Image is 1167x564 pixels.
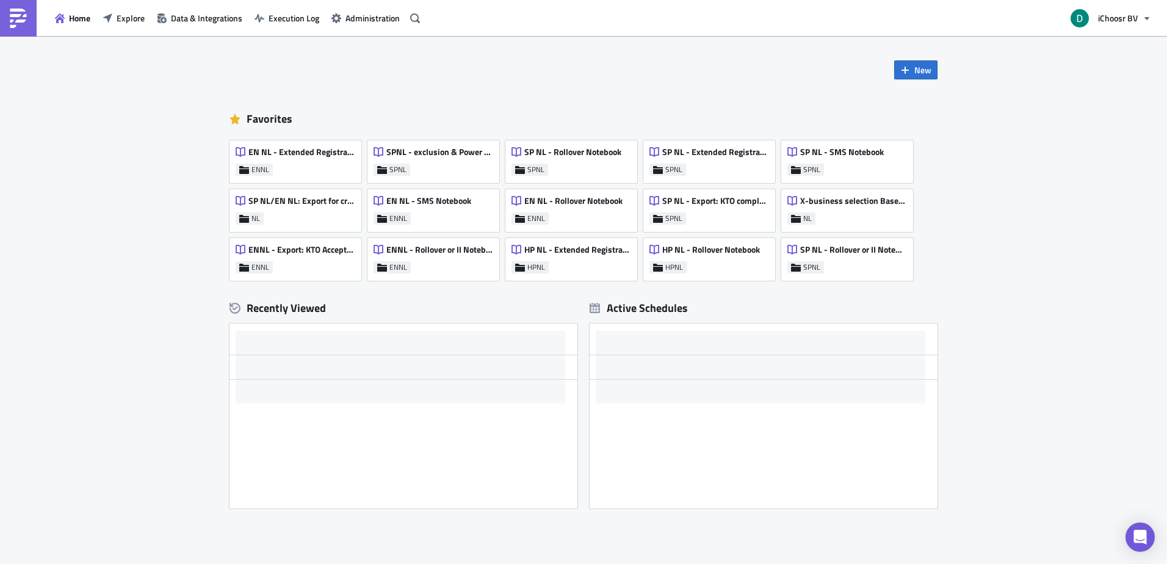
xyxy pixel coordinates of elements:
span: Home [69,12,90,24]
a: SP NL - Export: KTO completed/declined #4000 for VEHSPNL [643,183,781,232]
a: EN NL - Extended Registrations exportENNL [229,134,367,183]
a: EN NL - SMS NotebookENNL [367,183,505,232]
a: HP NL - Rollover NotebookHPNL [643,232,781,281]
span: HP NL - Rollover Notebook [662,244,760,255]
span: ENNL [389,262,407,272]
span: EN NL - Rollover Notebook [524,195,623,206]
a: EN NL - Rollover NotebookENNL [505,183,643,232]
span: SPNL [803,262,820,272]
button: Explore [96,9,151,27]
span: X-business selection Base from ENNL [800,195,906,206]
button: Execution Log [248,9,325,27]
span: EN NL - SMS Notebook [386,195,471,206]
span: Data & Integrations [171,12,242,24]
span: SP NL - Extended Registrations export [662,146,768,157]
span: NL [251,214,260,223]
span: SPNL [389,165,406,175]
span: Administration [345,12,400,24]
span: NL [803,214,812,223]
img: PushMetrics [9,9,28,28]
button: Data & Integrations [151,9,248,27]
span: HP NL - Extended Registrations export [524,244,630,255]
a: SP NL - Rollover NotebookSPNL [505,134,643,183]
div: Recently Viewed [229,299,577,317]
span: Execution Log [269,12,319,24]
a: SP NL - Extended Registrations exportSPNL [643,134,781,183]
a: X-business selection Base from ENNLNL [781,183,919,232]
span: ENNL [527,214,545,223]
a: SPNL - exclusion & Power back to grid listSPNL [367,134,505,183]
span: SPNL [803,165,820,175]
span: EN NL - Extended Registrations export [248,146,355,157]
button: iChoosr BV [1063,5,1158,32]
span: New [914,63,931,76]
img: Avatar [1069,8,1090,29]
a: ENNL - Export: KTO Accepted #4000 for VEHENNL [229,232,367,281]
a: ENNL - Rollover or II NotebookENNL [367,232,505,281]
a: SP NL - SMS NotebookSPNL [781,134,919,183]
span: SPNL [665,165,682,175]
span: HPNL [527,262,545,272]
div: Open Intercom Messenger [1125,522,1155,552]
span: SP NL - SMS Notebook [800,146,884,157]
span: iChoosr BV [1098,12,1138,24]
span: HPNL [665,262,683,272]
span: SP NL - Export: KTO completed/declined #4000 for VEH [662,195,768,206]
span: SPNL [665,214,682,223]
span: ENNL - Rollover or II Notebook [386,244,493,255]
button: Administration [325,9,406,27]
span: SP NL - Rollover or II Notebook [800,244,906,255]
a: SP NL - Rollover or II NotebookSPNL [781,232,919,281]
span: SPNL - exclusion & Power back to grid list [386,146,493,157]
div: Active Schedules [590,301,688,315]
span: SPNL [527,165,544,175]
button: Home [49,9,96,27]
span: Explore [117,12,145,24]
span: ENNL [251,165,269,175]
button: New [894,60,938,79]
a: HP NL - Extended Registrations exportHPNL [505,232,643,281]
span: SP NL/EN NL: Export for cross check with CRM VEH [248,195,355,206]
a: SP NL/EN NL: Export for cross check with CRM VEHNL [229,183,367,232]
span: ENNL - Export: KTO Accepted #4000 for VEH [248,244,355,255]
span: ENNL [389,214,407,223]
span: ENNL [251,262,269,272]
span: SP NL - Rollover Notebook [524,146,621,157]
div: Favorites [229,110,938,128]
